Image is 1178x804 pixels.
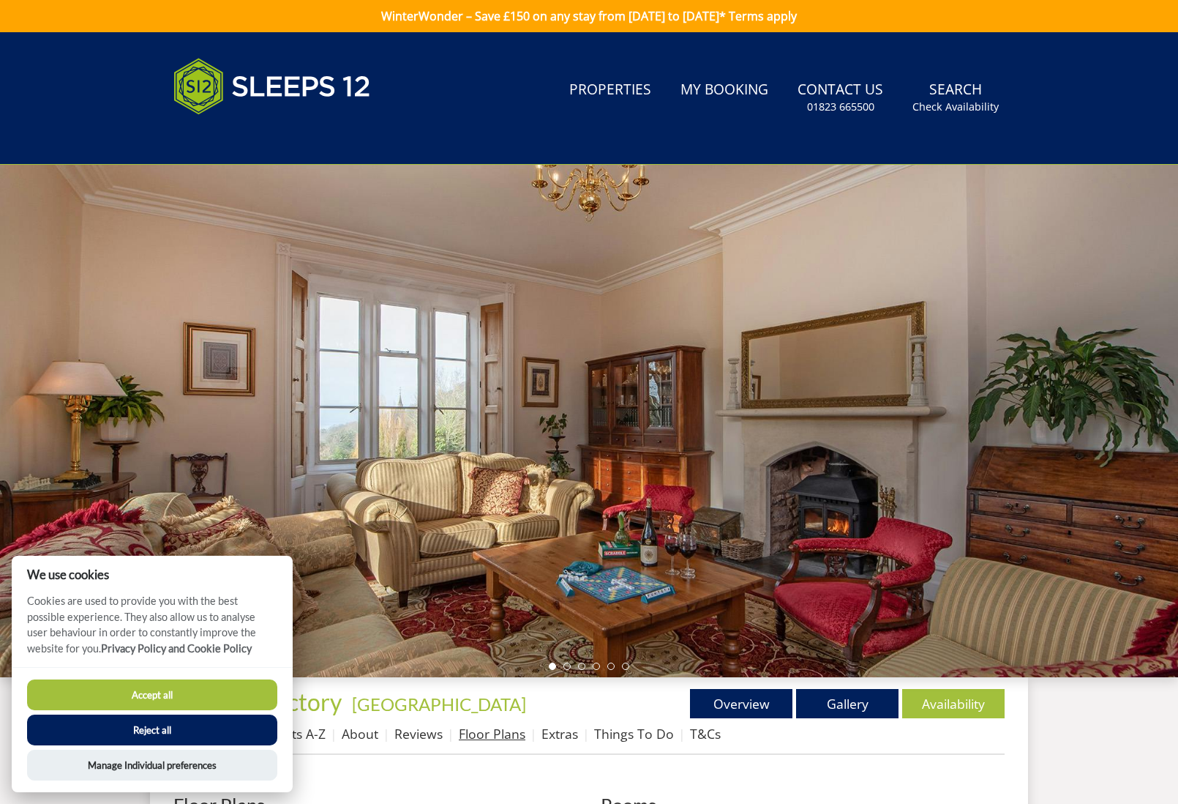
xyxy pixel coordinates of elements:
[27,715,277,745] button: Reject all
[12,593,293,667] p: Cookies are used to provide you with the best possible experience. They also allow us to analyse ...
[807,100,874,114] small: 01823 665500
[459,725,525,742] a: Floor Plans
[27,680,277,710] button: Accept all
[907,74,1005,122] a: SearchCheck Availability
[792,74,889,122] a: Contact Us01823 665500
[27,750,277,781] button: Manage Individual preferences
[796,689,898,718] a: Gallery
[352,693,526,715] a: [GEOGRAPHIC_DATA]
[690,689,792,718] a: Overview
[675,74,774,107] a: My Booking
[12,567,293,581] h2: We use cookies
[101,642,252,655] a: Privacy Policy and Cookie Policy
[342,725,378,742] a: About
[912,100,999,114] small: Check Availability
[346,693,526,715] span: -
[690,725,721,742] a: T&Cs
[173,50,371,123] img: Sleeps 12
[394,725,443,742] a: Reviews
[541,725,578,742] a: Extras
[902,689,1005,718] a: Availability
[272,725,326,742] a: Facts A-Z
[166,132,320,144] iframe: Customer reviews powered by Trustpilot
[594,725,674,742] a: Things To Do
[563,74,657,107] a: Properties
